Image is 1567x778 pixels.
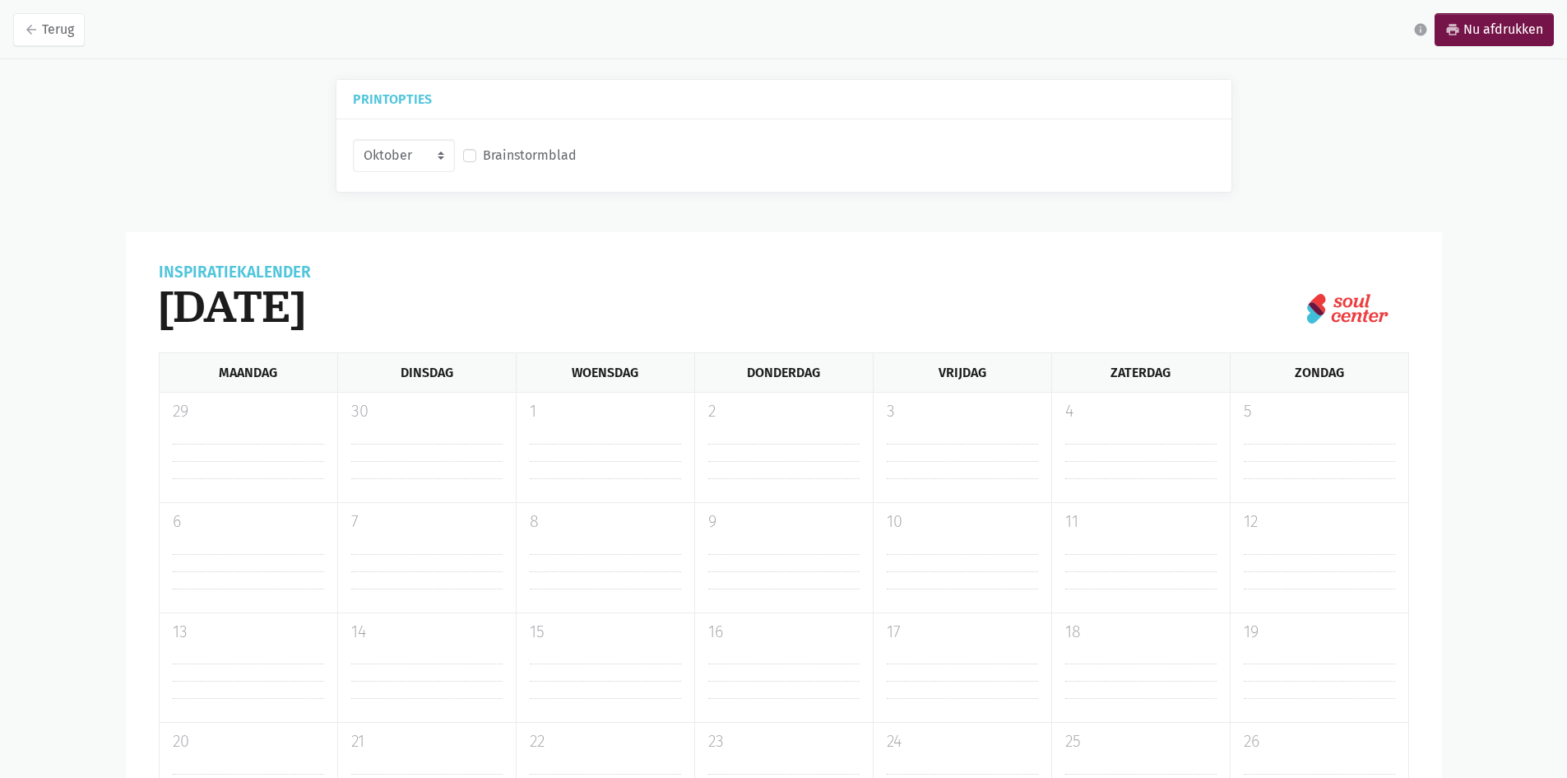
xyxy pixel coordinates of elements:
[173,510,324,534] p: 6
[708,399,860,424] p: 2
[1065,620,1217,645] p: 18
[1244,729,1395,754] p: 26
[887,729,1038,754] p: 24
[873,353,1051,392] div: Vrijdag
[530,510,681,534] p: 8
[159,265,311,280] div: Inspiratiekalender
[1244,620,1395,645] p: 19
[887,620,1038,645] p: 17
[173,399,324,424] p: 29
[159,280,311,333] h1: [DATE]
[1051,353,1230,392] div: Zaterdag
[351,620,503,645] p: 14
[708,510,860,534] p: 9
[173,620,324,645] p: 13
[353,93,1215,105] h5: Printopties
[337,353,516,392] div: Dinsdag
[1230,353,1409,392] div: Zondag
[1065,510,1217,534] p: 11
[1435,13,1554,46] a: printNu afdrukken
[1413,22,1428,37] i: info
[173,729,324,754] p: 20
[1065,399,1217,424] p: 4
[887,510,1038,534] p: 10
[530,399,681,424] p: 1
[708,620,860,645] p: 16
[887,399,1038,424] p: 3
[13,13,85,46] a: arrow_backTerug
[351,399,503,424] p: 30
[1445,22,1460,37] i: print
[159,353,337,392] div: Maandag
[530,620,681,645] p: 15
[483,145,577,166] label: Brainstormblad
[351,729,503,754] p: 21
[516,353,694,392] div: Woensdag
[1244,510,1395,534] p: 12
[351,510,503,534] p: 7
[530,729,681,754] p: 22
[694,353,873,392] div: Donderdag
[1065,729,1217,754] p: 25
[708,729,860,754] p: 23
[24,22,39,37] i: arrow_back
[1244,399,1395,424] p: 5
